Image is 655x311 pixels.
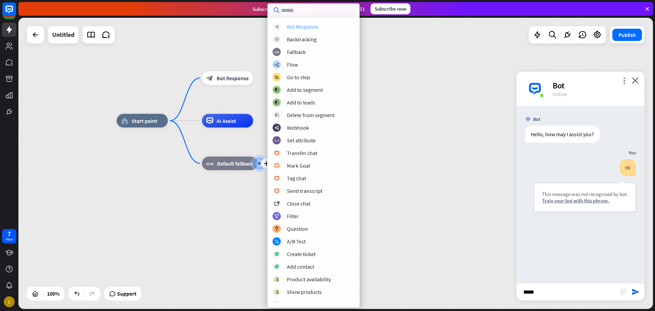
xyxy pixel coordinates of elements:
div: Online [553,91,636,97]
i: block_bot_response [206,75,213,82]
div: 7 [8,231,11,237]
div: Show products [287,288,322,295]
i: block_question [275,227,279,231]
button: Open LiveChat chat widget [5,3,26,23]
i: block_livechat [274,151,279,155]
i: plus [264,161,269,166]
div: Order status [287,301,316,308]
i: home_2 [121,117,128,124]
div: Train your bot with this phrase. [542,197,628,204]
div: Add to segment [287,86,323,93]
div: Hi [620,159,636,176]
span: Bot [533,116,540,122]
i: block_add_to_segment [274,100,279,105]
i: block_delete_from_segment [275,113,279,117]
span: Start point [132,117,157,124]
div: Flow [287,61,298,68]
i: block_livechat [274,189,279,193]
div: Send transcript [287,187,322,194]
i: block_backtracking [275,37,279,42]
div: This message was not recognized by bot. [542,191,628,197]
i: block_ab_testing [275,239,279,244]
div: Backtracking [287,36,317,43]
i: block_close_chat [274,201,279,206]
div: 100% [45,288,62,299]
span: You [628,150,636,156]
div: Tag chat [287,175,306,182]
i: builder_tree [274,62,279,67]
div: Bot Response [287,23,318,30]
a: 7 days [2,229,16,243]
div: Close chat [287,200,310,207]
div: Bot [553,80,636,91]
div: Create ticket [287,251,316,257]
div: Subscribe now [370,3,410,14]
div: Question [287,225,308,232]
div: A/B Test [287,238,306,245]
div: Go to step [287,74,310,81]
div: Add contact [287,263,314,270]
div: C [4,296,15,307]
span: Bot Response [217,75,249,82]
i: block_livechat [274,164,279,168]
i: more_vert [621,77,627,84]
div: Delete from segment [287,112,335,118]
div: Hello, how may I assist you? [525,126,600,143]
div: Mark Goal [287,162,310,169]
i: block_add_to_segment [274,88,279,92]
i: block_goto [274,75,279,80]
i: send [631,288,640,296]
i: webhooks [275,126,279,130]
i: block_attachment [620,288,627,295]
i: close [632,77,639,84]
i: block_fallback [275,50,279,54]
div: Set attribute [287,137,316,144]
i: block_livechat [274,176,279,181]
div: Subscribe in days to get your first month for $1 [252,4,365,14]
span: Support [117,288,136,299]
div: Product availability [287,276,331,283]
i: block_fallback [206,160,214,167]
div: Fallback [287,48,306,55]
div: Add to leads [287,99,315,106]
div: Transfer chat [287,150,317,156]
div: Filter [287,213,299,220]
i: filter [274,214,279,218]
i: block_set_attribute [275,138,279,143]
div: days [6,237,13,242]
i: block_bot_response [275,25,279,29]
button: Publish [612,29,642,41]
div: Webhook [287,124,309,131]
span: Default fallback [217,160,253,167]
span: AI Assist [217,117,236,124]
div: Untitled [52,26,74,43]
